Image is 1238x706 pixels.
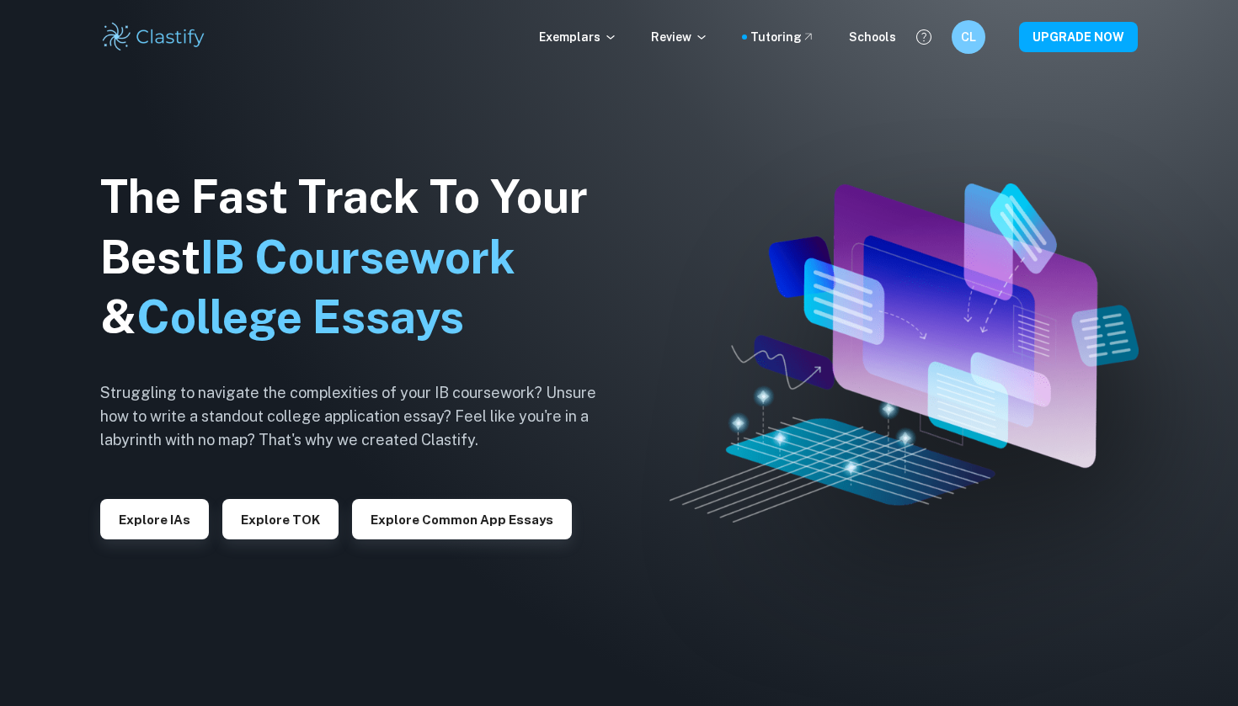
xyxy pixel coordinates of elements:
img: Clastify logo [100,20,207,54]
h1: The Fast Track To Your Best & [100,167,622,348]
h6: CL [959,28,979,46]
button: UPGRADE NOW [1019,22,1138,52]
button: Help and Feedback [910,23,938,51]
a: Schools [849,28,896,46]
button: CL [952,20,985,54]
button: Explore IAs [100,499,209,539]
span: College Essays [136,290,464,343]
span: IB Coursework [200,231,515,284]
button: Explore TOK [222,499,339,539]
a: Explore TOK [222,511,339,527]
button: Explore Common App essays [352,499,572,539]
a: Tutoring [750,28,815,46]
a: Explore IAs [100,511,209,527]
img: Clastify hero [670,183,1139,523]
a: Explore Common App essays [352,511,572,527]
p: Exemplars [539,28,617,46]
p: Review [651,28,708,46]
h6: Struggling to navigate the complexities of your IB coursework? Unsure how to write a standout col... [100,381,622,452]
